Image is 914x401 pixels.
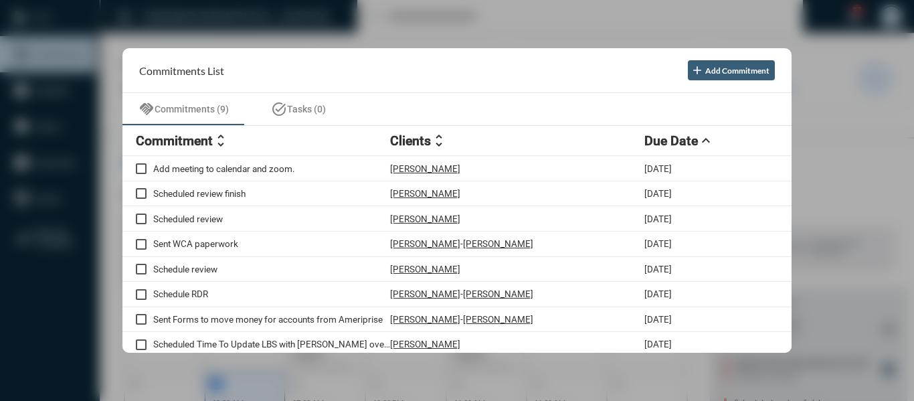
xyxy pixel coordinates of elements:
p: [DATE] [644,238,672,249]
span: Tasks (0) [287,104,326,114]
p: [DATE] [644,264,672,274]
mat-icon: unfold_more [213,133,229,149]
p: Sent WCA paperwork [153,238,390,249]
p: [DATE] [644,289,672,299]
p: [PERSON_NAME] [390,163,460,174]
button: Add Commitment [688,60,775,80]
h2: Commitment [136,133,213,149]
p: [PERSON_NAME] [463,238,533,249]
p: [DATE] [644,214,672,224]
p: [PERSON_NAME] [390,238,460,249]
p: [DATE] [644,339,672,349]
p: [PERSON_NAME] [463,314,533,325]
p: [PERSON_NAME] [390,264,460,274]
p: - [460,238,463,249]
p: Sent Forms to move money for accounts from Ameriprise [153,314,390,325]
mat-icon: add [691,64,704,77]
mat-icon: expand_less [698,133,714,149]
p: Scheduled Time To Update LBS with [PERSON_NAME] over hone [153,339,390,349]
p: - [460,289,463,299]
p: [PERSON_NAME] [390,188,460,199]
h2: Clients [390,133,431,149]
p: Schedule review [153,264,390,274]
h2: Commitments List [139,64,224,77]
p: [DATE] [644,314,672,325]
p: [PERSON_NAME] [390,339,460,349]
p: [PERSON_NAME] [390,289,460,299]
p: Schedule RDR [153,289,390,299]
p: Add meeting to calendar and zoom. [153,163,390,174]
mat-icon: handshake [139,101,155,117]
p: Scheduled review finish [153,188,390,199]
p: [PERSON_NAME] [390,314,460,325]
mat-icon: unfold_more [431,133,447,149]
p: [DATE] [644,163,672,174]
p: [PERSON_NAME] [390,214,460,224]
p: [PERSON_NAME] [463,289,533,299]
p: Scheduled review [153,214,390,224]
mat-icon: task_alt [271,101,287,117]
span: Commitments (9) [155,104,229,114]
p: [DATE] [644,188,672,199]
h2: Due Date [644,133,698,149]
p: - [460,314,463,325]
